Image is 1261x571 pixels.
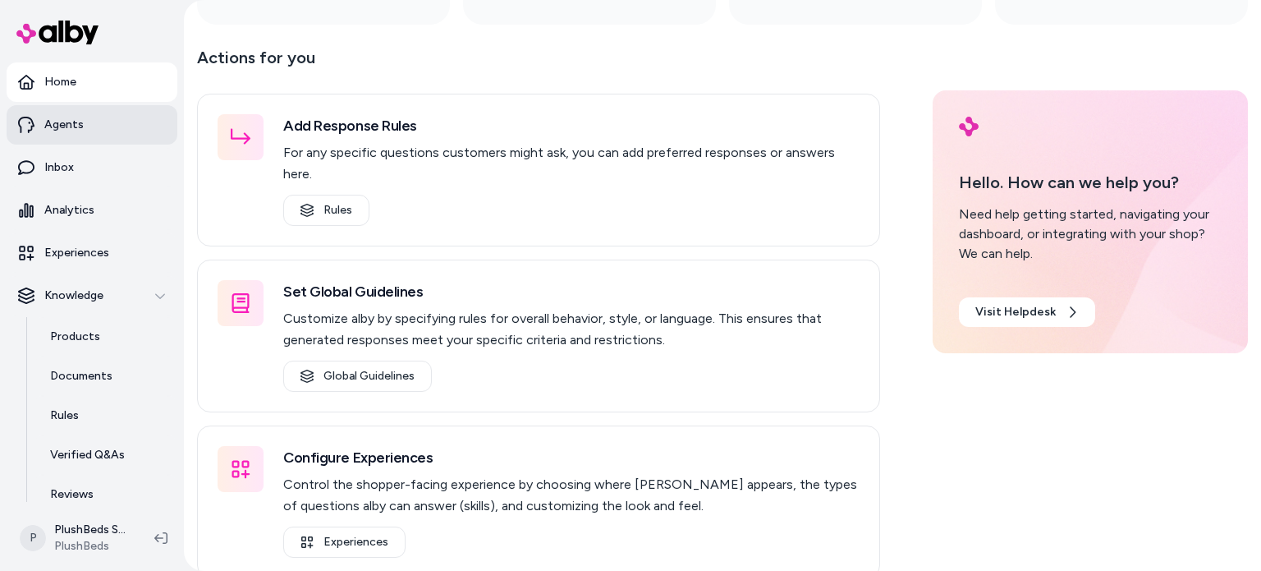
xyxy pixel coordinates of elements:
button: PPlushBeds ShopifyPlushBeds [10,512,141,564]
h3: Set Global Guidelines [283,280,860,303]
a: Rules [34,396,177,435]
a: Products [34,317,177,357]
p: Documents [50,368,112,385]
a: Documents [34,357,177,396]
p: Rules [50,408,79,424]
a: Experiences [7,233,177,273]
a: Experiences [283,527,406,558]
p: Analytics [44,202,94,219]
a: Verified Q&As [34,435,177,475]
p: Products [50,329,100,345]
a: Global Guidelines [283,361,432,392]
p: Actions for you [197,44,880,84]
a: Reviews [34,475,177,514]
a: Home [7,62,177,102]
img: alby Logo [959,117,979,136]
a: Analytics [7,191,177,230]
p: Control the shopper-facing experience by choosing where [PERSON_NAME] appears, the types of quest... [283,474,860,517]
p: Knowledge [44,288,103,304]
a: Agents [7,105,177,145]
p: For any specific questions customers might ask, you can add preferred responses or answers here. [283,142,860,185]
a: Rules [283,195,369,226]
a: Inbox [7,148,177,187]
h3: Add Response Rules [283,114,860,137]
p: Customize alby by specifying rules for overall behavior, style, or language. This ensures that ge... [283,308,860,351]
p: Verified Q&As [50,447,125,463]
p: Inbox [44,159,74,176]
p: Home [44,74,76,90]
p: Agents [44,117,84,133]
h3: Configure Experiences [283,446,860,469]
p: Hello. How can we help you? [959,170,1222,195]
p: Experiences [44,245,109,261]
a: Visit Helpdesk [959,297,1095,327]
img: alby Logo [16,21,99,44]
div: Need help getting started, navigating your dashboard, or integrating with your shop? We can help. [959,205,1222,264]
span: P [20,525,46,551]
p: PlushBeds Shopify [54,522,128,538]
button: Knowledge [7,276,177,315]
span: PlushBeds [54,538,128,555]
p: Reviews [50,486,94,503]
